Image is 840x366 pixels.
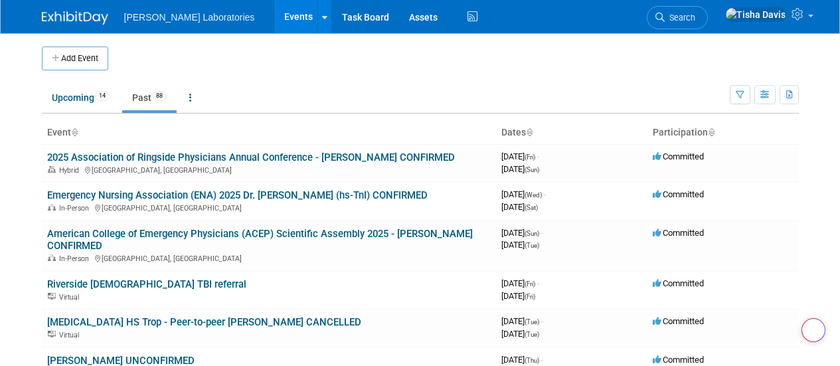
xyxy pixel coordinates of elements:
[59,331,83,339] span: Virtual
[501,278,539,288] span: [DATE]
[525,331,539,338] span: (Tue)
[48,166,56,173] img: Hybrid Event
[501,329,539,339] span: [DATE]
[725,7,786,22] img: Tisha Davis
[647,6,708,29] a: Search
[525,242,539,249] span: (Tue)
[48,254,56,261] img: In-Person Event
[653,151,704,161] span: Committed
[501,202,538,212] span: [DATE]
[525,280,535,288] span: (Fri)
[59,293,83,302] span: Virtual
[537,278,539,288] span: -
[47,252,491,263] div: [GEOGRAPHIC_DATA], [GEOGRAPHIC_DATA]
[59,254,93,263] span: In-Person
[501,355,543,365] span: [DATE]
[48,204,56,211] img: In-Person Event
[501,189,546,199] span: [DATE]
[47,202,491,213] div: [GEOGRAPHIC_DATA], [GEOGRAPHIC_DATA]
[653,278,704,288] span: Committed
[525,230,539,237] span: (Sun)
[152,91,167,101] span: 88
[48,293,56,300] img: Virtual Event
[42,46,108,70] button: Add Event
[501,164,539,174] span: [DATE]
[42,11,108,25] img: ExhibitDay
[541,316,543,326] span: -
[525,293,535,300] span: (Fri)
[47,164,491,175] div: [GEOGRAPHIC_DATA], [GEOGRAPHIC_DATA]
[496,122,647,144] th: Dates
[541,355,543,365] span: -
[525,153,535,161] span: (Fri)
[653,355,704,365] span: Committed
[537,151,539,161] span: -
[501,240,539,250] span: [DATE]
[525,166,539,173] span: (Sun)
[59,166,83,175] span: Hybrid
[95,91,110,101] span: 14
[42,122,496,144] th: Event
[708,127,714,137] a: Sort by Participation Type
[47,189,428,201] a: Emergency Nursing Association (ENA) 2025 Dr. [PERSON_NAME] (hs-TnI) CONFIRMED
[653,189,704,199] span: Committed
[47,151,455,163] a: 2025 Association of Ringside Physicians Annual Conference - [PERSON_NAME] CONFIRMED
[525,191,542,199] span: (Wed)
[122,85,177,110] a: Past88
[501,316,543,326] span: [DATE]
[526,127,533,137] a: Sort by Start Date
[501,228,543,238] span: [DATE]
[525,318,539,325] span: (Tue)
[47,228,473,252] a: American College of Emergency Physicians (ACEP) Scientific Assembly 2025 - [PERSON_NAME] CONFIRMED
[544,189,546,199] span: -
[59,204,93,213] span: In-Person
[525,204,538,211] span: (Sat)
[47,316,361,328] a: [MEDICAL_DATA] HS Trop - Peer-to-peer [PERSON_NAME] CANCELLED
[653,316,704,326] span: Committed
[653,228,704,238] span: Committed
[124,12,255,23] span: [PERSON_NAME] Laboratories
[665,13,695,23] span: Search
[47,278,246,290] a: Riverside [DEMOGRAPHIC_DATA] TBI referral
[501,151,539,161] span: [DATE]
[541,228,543,238] span: -
[48,331,56,337] img: Virtual Event
[647,122,799,144] th: Participation
[525,357,539,364] span: (Thu)
[501,291,535,301] span: [DATE]
[71,127,78,137] a: Sort by Event Name
[42,85,120,110] a: Upcoming14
